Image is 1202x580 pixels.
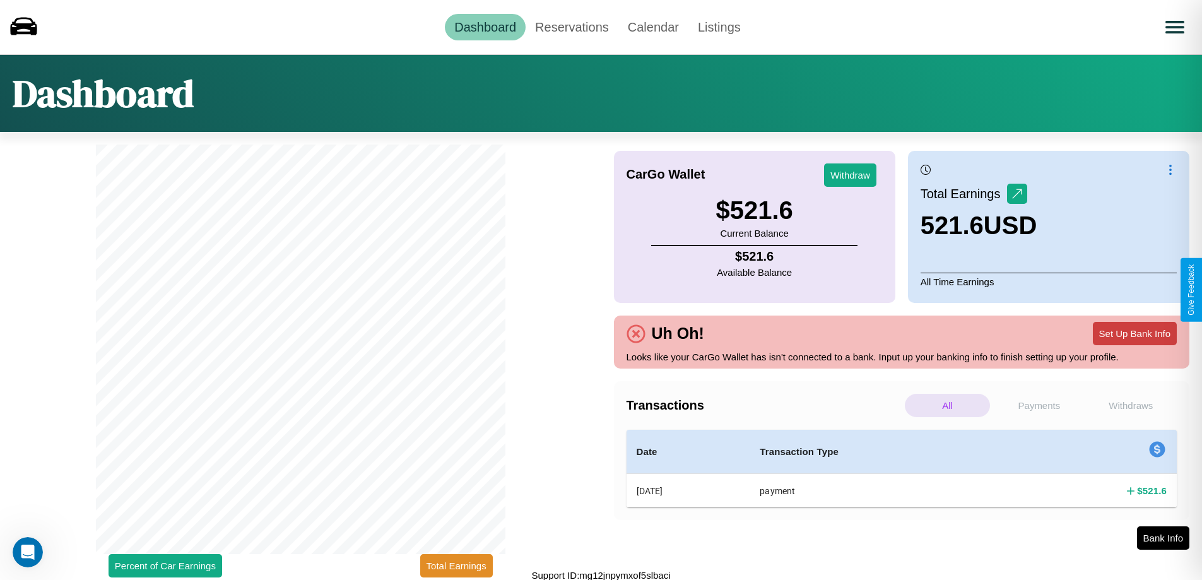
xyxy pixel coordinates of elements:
p: Withdraws [1088,394,1174,417]
h4: CarGo Wallet [627,167,705,182]
button: Withdraw [824,163,876,187]
h4: $ 521.6 [717,249,792,264]
h4: Transaction Type [760,444,1001,459]
button: Set Up Bank Info [1093,322,1177,345]
p: Total Earnings [921,182,1007,205]
p: Available Balance [717,264,792,281]
h4: Transactions [627,398,902,413]
a: Calendar [618,14,688,40]
button: Percent of Car Earnings [109,554,222,577]
div: Give Feedback [1187,264,1196,316]
th: [DATE] [627,474,750,508]
a: Dashboard [445,14,526,40]
iframe: Intercom live chat [13,537,43,567]
h3: $ 521.6 [716,196,792,225]
h4: Date [637,444,740,459]
button: Total Earnings [420,554,493,577]
button: Bank Info [1137,526,1189,550]
a: Reservations [526,14,618,40]
h3: 521.6 USD [921,211,1037,240]
button: Open menu [1157,9,1193,45]
th: payment [750,474,1011,508]
table: simple table [627,430,1177,507]
p: All [905,394,990,417]
h1: Dashboard [13,68,194,119]
a: Listings [688,14,750,40]
h4: $ 521.6 [1137,484,1167,497]
p: All Time Earnings [921,273,1177,290]
p: Payments [996,394,1081,417]
p: Looks like your CarGo Wallet has isn't connected to a bank. Input up your banking info to finish ... [627,348,1177,365]
p: Current Balance [716,225,792,242]
h4: Uh Oh! [645,324,710,343]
